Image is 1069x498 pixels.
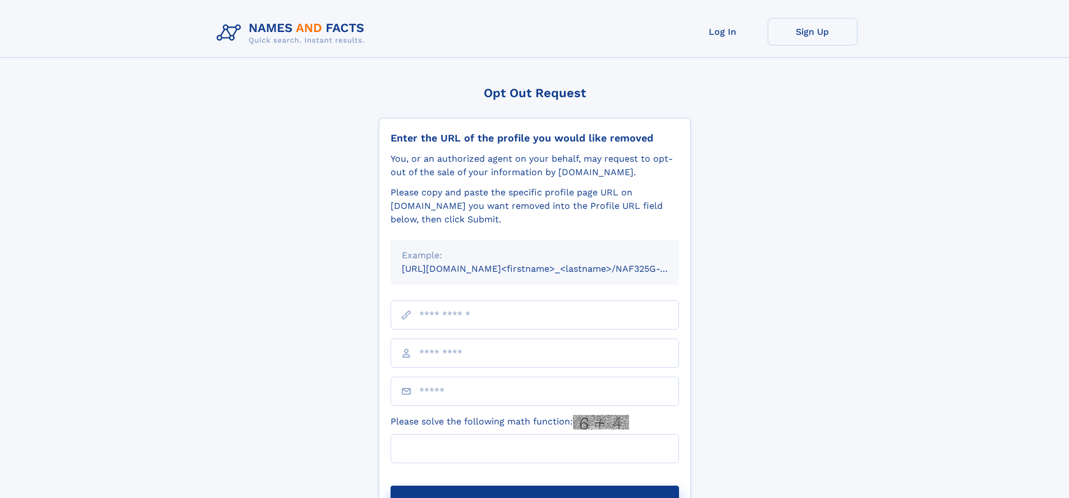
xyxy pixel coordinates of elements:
[391,415,629,430] label: Please solve the following math function:
[402,263,700,274] small: [URL][DOMAIN_NAME]<firstname>_<lastname>/NAF325G-xxxxxxxx
[212,18,374,48] img: Logo Names and Facts
[768,18,857,45] a: Sign Up
[391,132,679,144] div: Enter the URL of the profile you would like removed
[678,18,768,45] a: Log In
[379,86,691,100] div: Opt Out Request
[391,186,679,226] div: Please copy and paste the specific profile page URL on [DOMAIN_NAME] you want removed into the Pr...
[402,249,668,262] div: Example:
[391,152,679,179] div: You, or an authorized agent on your behalf, may request to opt-out of the sale of your informatio...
